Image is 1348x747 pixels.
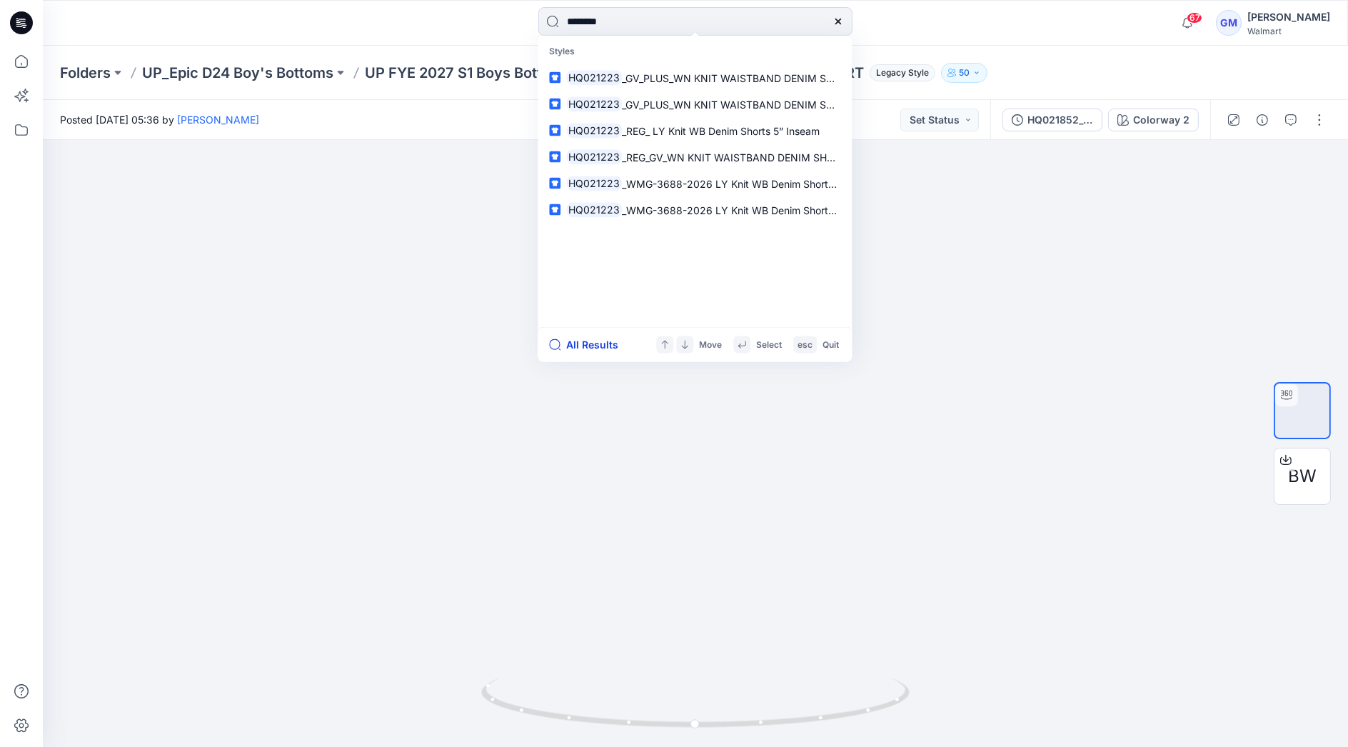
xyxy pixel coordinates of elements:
[60,63,111,83] a: Folders
[941,63,987,83] button: 50
[756,337,782,352] p: Select
[540,196,849,223] a: HQ021223_WMG-3688-2026 LY Knit WB Denim Shorts 5” Inseam
[60,112,259,127] span: Posted [DATE] 05:36 by
[864,63,935,83] button: Legacy Style
[566,69,622,86] mark: HQ021223
[1133,112,1189,128] div: Colorway 2
[1247,26,1330,36] div: Walmart
[622,98,854,110] span: _GV_PLUS_WN KNIT WAISTBAND DENIM SHORT
[823,337,839,352] p: Quit
[622,151,915,163] span: _REG_GV_WN KNIT WAISTBAND DENIM SHORT_AS PER SPEC
[549,336,628,354] button: All Results
[177,114,259,126] a: [PERSON_NAME]
[540,39,849,65] p: Styles
[1108,109,1199,131] button: Colorway 2
[699,337,722,352] p: Move
[798,337,813,352] p: esc
[566,96,622,112] mark: HQ021223
[540,170,849,196] a: HQ021223_WMG-3688-2026 LY Knit WB Denim Shorts 5” Inseam
[540,91,849,117] a: HQ021223_GV_PLUS_WN KNIT WAISTBAND DENIM SHORT
[540,144,849,170] a: HQ021223_REG_GV_WN KNIT WAISTBAND DENIM SHORT_AS PER SPEC
[142,63,333,83] a: UP_Epic D24 Boy's Bottoms
[566,149,622,165] mark: HQ021223
[566,122,622,139] mark: HQ021223
[622,124,820,136] span: _REG_ LY Knit WB Denim Shorts 5” Inseam
[870,64,935,81] span: Legacy Style
[1002,109,1102,131] button: HQ021852_GV_HUSKY_DENIM SHORT
[622,177,882,189] span: _WMG-3688-2026 LY Knit WB Denim Shorts 5” Inseam
[540,117,849,144] a: HQ021223_REG_ LY Knit WB Denim Shorts 5” Inseam
[622,71,854,84] span: _GV_PLUS_WN KNIT WAISTBAND DENIM SHORT
[1247,9,1330,26] div: [PERSON_NAME]
[1251,109,1274,131] button: Details
[1027,112,1093,128] div: HQ021852_GV_HUSKY_DENIM SHORT
[540,64,849,91] a: HQ021223_GV_PLUS_WN KNIT WAISTBAND DENIM SHORT
[622,204,882,216] span: _WMG-3688-2026 LY Knit WB Denim Shorts 5” Inseam
[1187,12,1202,24] span: 67
[365,63,571,83] a: UP FYE 2027 S1 Boys Bottoms
[566,201,622,218] mark: HQ021223
[566,175,622,191] mark: HQ021223
[1288,463,1317,489] span: BW
[959,65,970,81] p: 50
[1216,10,1242,36] div: GM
